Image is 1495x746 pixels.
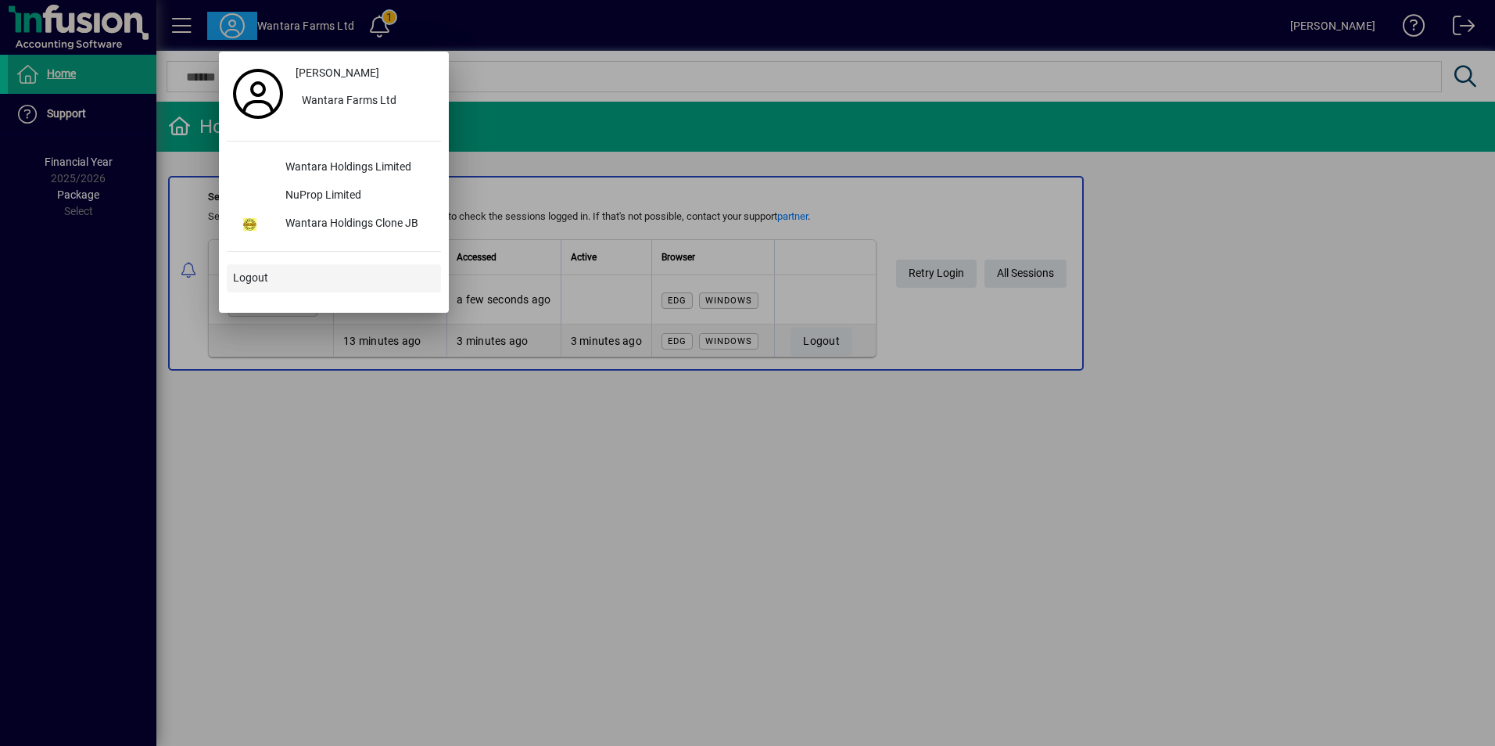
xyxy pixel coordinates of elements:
button: Wantara Farms Ltd [289,88,441,116]
button: Wantara Holdings Clone JB [227,210,441,239]
span: Logout [233,270,268,286]
button: NuProp Limited [227,182,441,210]
div: Wantara Holdings Limited [273,154,441,182]
span: [PERSON_NAME] [296,65,379,81]
a: Profile [227,80,289,108]
button: Logout [227,264,441,292]
button: Wantara Holdings Limited [227,154,441,182]
div: NuProp Limited [273,182,441,210]
a: [PERSON_NAME] [289,59,441,88]
div: Wantara Holdings Clone JB [273,210,441,239]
